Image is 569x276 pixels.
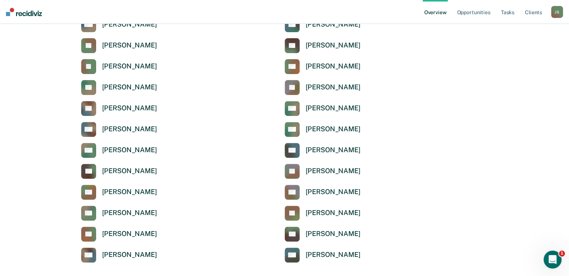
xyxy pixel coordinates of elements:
a: [PERSON_NAME] [285,122,361,137]
a: [PERSON_NAME] [81,59,157,74]
a: [PERSON_NAME] [81,227,157,242]
div: [PERSON_NAME] [102,20,157,29]
a: [PERSON_NAME] [285,185,361,200]
button: JS [551,6,563,18]
a: [PERSON_NAME] [285,227,361,242]
a: [PERSON_NAME] [81,101,157,116]
a: [PERSON_NAME] [285,101,361,116]
a: [PERSON_NAME] [81,38,157,53]
iframe: Intercom live chat [544,251,562,269]
a: [PERSON_NAME] [81,122,157,137]
a: [PERSON_NAME] [81,17,157,32]
div: [PERSON_NAME] [306,20,361,29]
a: [PERSON_NAME] [285,80,361,95]
div: [PERSON_NAME] [102,251,157,259]
div: J S [551,6,563,18]
a: [PERSON_NAME] [285,17,361,32]
div: [PERSON_NAME] [102,83,157,92]
div: [PERSON_NAME] [306,251,361,259]
div: [PERSON_NAME] [102,209,157,217]
div: [PERSON_NAME] [102,125,157,134]
div: [PERSON_NAME] [306,83,361,92]
div: [PERSON_NAME] [102,104,157,113]
div: [PERSON_NAME] [306,41,361,50]
a: [PERSON_NAME] [285,206,361,221]
a: [PERSON_NAME] [81,80,157,95]
div: [PERSON_NAME] [102,167,157,175]
div: [PERSON_NAME] [102,188,157,196]
a: [PERSON_NAME] [81,164,157,179]
div: [PERSON_NAME] [102,230,157,238]
a: [PERSON_NAME] [285,59,361,74]
a: [PERSON_NAME] [285,38,361,53]
a: [PERSON_NAME] [285,143,361,158]
a: [PERSON_NAME] [81,185,157,200]
div: [PERSON_NAME] [306,146,361,154]
div: [PERSON_NAME] [306,62,361,71]
div: [PERSON_NAME] [102,41,157,50]
a: [PERSON_NAME] [81,206,157,221]
div: [PERSON_NAME] [306,104,361,113]
div: [PERSON_NAME] [102,146,157,154]
img: Recidiviz [6,8,42,16]
a: [PERSON_NAME] [81,143,157,158]
div: [PERSON_NAME] [306,167,361,175]
div: [PERSON_NAME] [306,230,361,238]
a: [PERSON_NAME] [285,164,361,179]
div: [PERSON_NAME] [306,209,361,217]
div: [PERSON_NAME] [102,62,157,71]
div: [PERSON_NAME] [306,125,361,134]
span: 1 [559,251,565,257]
a: [PERSON_NAME] [81,248,157,263]
div: [PERSON_NAME] [306,188,361,196]
a: [PERSON_NAME] [285,248,361,263]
